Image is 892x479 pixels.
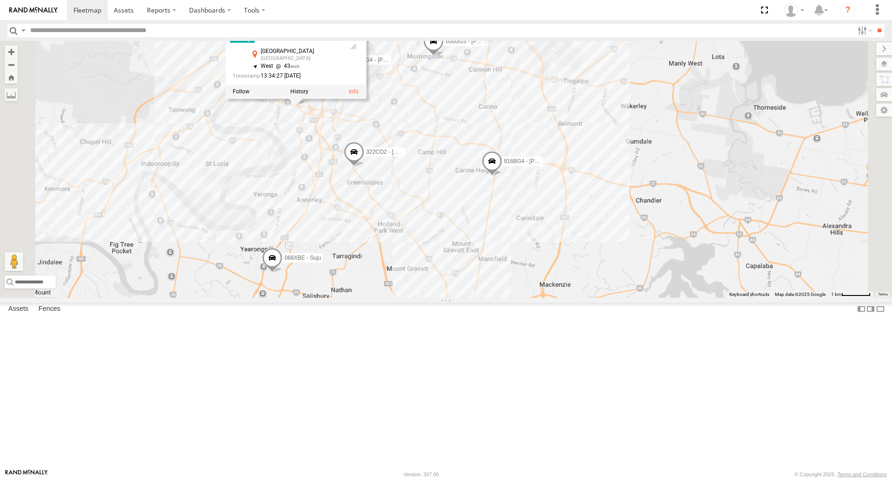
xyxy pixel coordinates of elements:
[20,24,27,37] label: Search Query
[5,252,23,271] button: Drag Pegman onto the map to open Street View
[775,292,826,297] span: Map data ©2025 Google
[34,303,65,316] label: Fences
[9,7,58,13] img: rand-logo.svg
[366,149,450,156] span: 322CO2 - [GEOGRAPHIC_DATA]
[831,292,841,297] span: 1 km
[866,302,875,316] label: Dock Summary Table to the Right
[854,24,874,37] label: Search Filter Options
[261,63,273,69] span: West
[290,89,308,95] label: View Asset History
[5,470,48,479] a: Visit our Website
[284,255,321,262] span: 068XBE - Suju
[838,472,887,477] a: Terms and Conditions
[352,57,423,64] span: 813BG4 - [PERSON_NAME]
[233,23,251,41] a: View Asset Details
[828,291,873,298] button: Map scale: 1 km per 59 pixels
[5,71,18,84] button: Zoom Home
[5,46,18,58] button: Zoom in
[876,302,885,316] label: Hide Summary Table
[273,63,300,69] span: 43
[5,58,18,71] button: Zoom out
[504,158,575,165] span: 816BG4 - [PERSON_NAME]
[780,3,807,17] div: Aaron Cluff
[878,292,888,296] a: Terms (opens in new tab)
[261,49,340,55] div: [GEOGRAPHIC_DATA]
[233,73,340,79] div: Date/time of location update
[876,104,892,117] label: Map Settings
[729,291,769,298] button: Keyboard shortcuts
[794,472,887,477] div: © Copyright 2025 -
[840,3,855,18] i: ?
[4,303,33,316] label: Assets
[261,56,340,61] div: [GEOGRAPHIC_DATA]
[857,302,866,316] label: Dock Summary Table to the Left
[446,39,517,45] span: 606GU3 - [PERSON_NAME]
[5,88,18,101] label: Measure
[404,472,439,477] div: Version: 307.00
[348,43,359,50] div: GSM Signal = 4
[349,89,359,95] a: View Asset Details
[233,89,249,95] label: Realtime tracking of Asset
